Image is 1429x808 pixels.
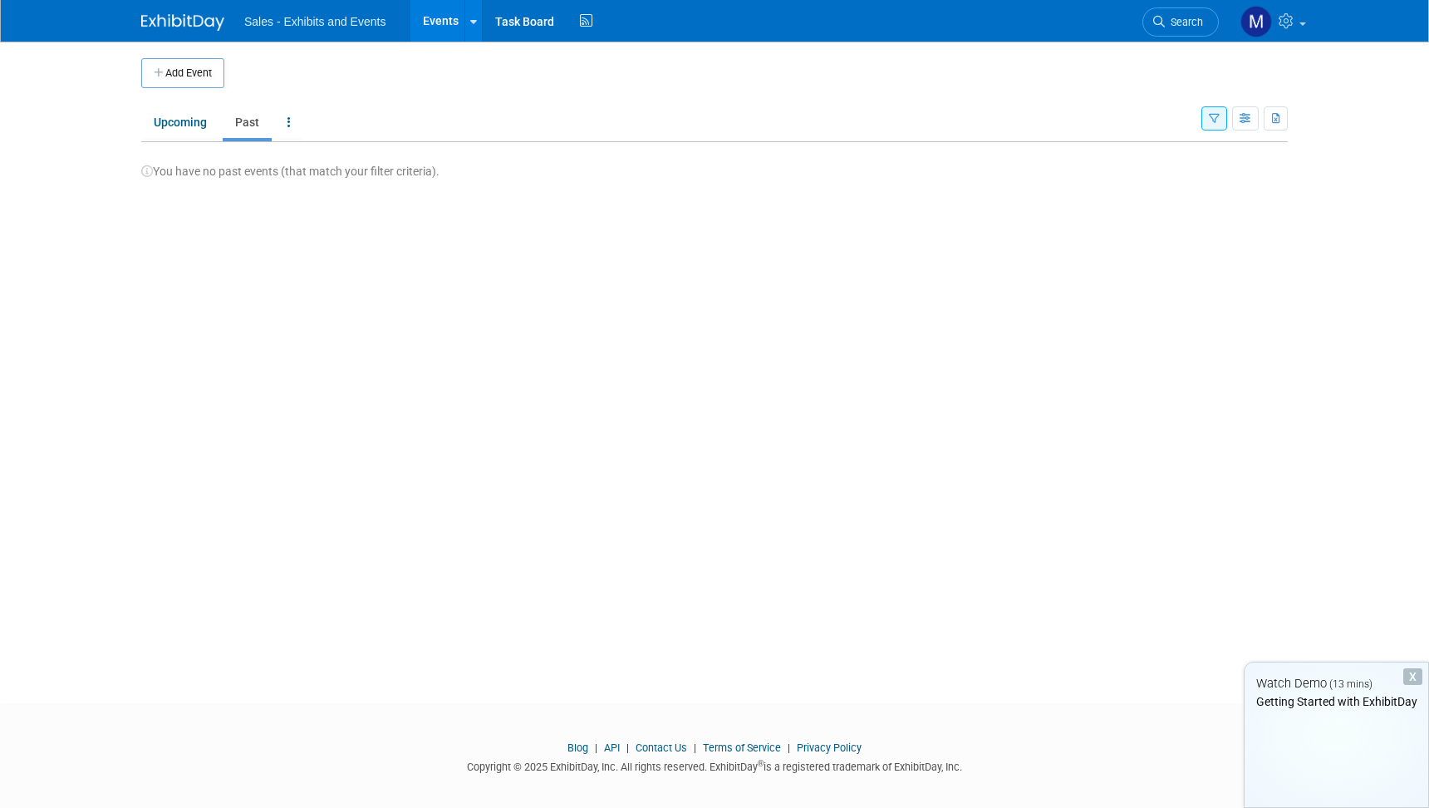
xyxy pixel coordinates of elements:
[1245,675,1428,692] div: Watch Demo
[797,741,862,754] a: Privacy Policy
[783,741,794,754] span: |
[703,741,781,754] a: Terms of Service
[622,741,633,754] span: |
[1403,668,1422,685] div: Dismiss
[141,58,224,88] button: Add Event
[636,741,687,754] a: Contact Us
[223,106,272,138] a: Past
[1142,7,1219,37] a: Search
[1165,16,1203,28] span: Search
[1245,693,1428,710] div: Getting Started with ExhibitDay
[604,741,620,754] a: API
[141,14,224,31] img: ExhibitDay
[567,741,588,754] a: Blog
[141,106,219,138] a: Upcoming
[1240,6,1272,37] img: Melissa Fowler
[141,165,440,178] span: You have no past events (that match your filter criteria).
[244,15,385,28] span: Sales - Exhibits and Events
[591,741,602,754] span: |
[758,759,764,768] sup: ®
[1329,678,1373,690] span: (13 mins)
[690,741,700,754] span: |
